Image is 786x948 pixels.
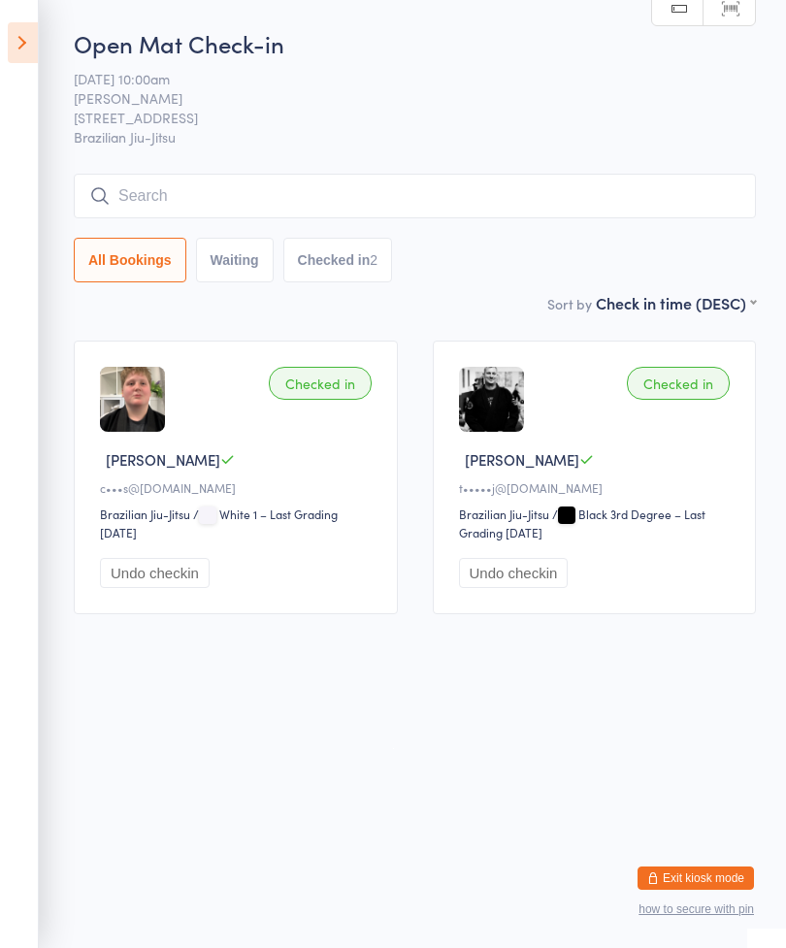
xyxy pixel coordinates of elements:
span: / Black 3rd Degree – Last Grading [DATE] [459,506,705,540]
div: Check in time (DESC) [596,292,756,313]
div: Checked in [627,367,730,400]
span: [STREET_ADDRESS] [74,108,726,127]
div: t•••••j@[DOMAIN_NAME] [459,479,737,496]
h2: Open Mat Check-in [74,27,756,59]
span: [DATE] 10:00am [74,69,726,88]
input: Search [74,174,756,218]
span: Brazilian Jiu-Jitsu [74,127,756,147]
span: [PERSON_NAME] [465,449,579,470]
img: image1724461742.png [459,367,524,432]
button: Exit kiosk mode [638,866,754,890]
img: image1738138658.png [100,367,165,432]
button: Checked in2 [283,238,393,282]
button: All Bookings [74,238,186,282]
span: [PERSON_NAME] [74,88,726,108]
div: Checked in [269,367,372,400]
span: [PERSON_NAME] [106,449,220,470]
div: c•••s@[DOMAIN_NAME] [100,479,377,496]
div: Brazilian Jiu-Jitsu [459,506,549,522]
button: Waiting [196,238,274,282]
button: Undo checkin [100,558,210,588]
div: Brazilian Jiu-Jitsu [100,506,190,522]
button: how to secure with pin [639,902,754,916]
label: Sort by [547,294,592,313]
button: Undo checkin [459,558,569,588]
div: 2 [370,252,377,268]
